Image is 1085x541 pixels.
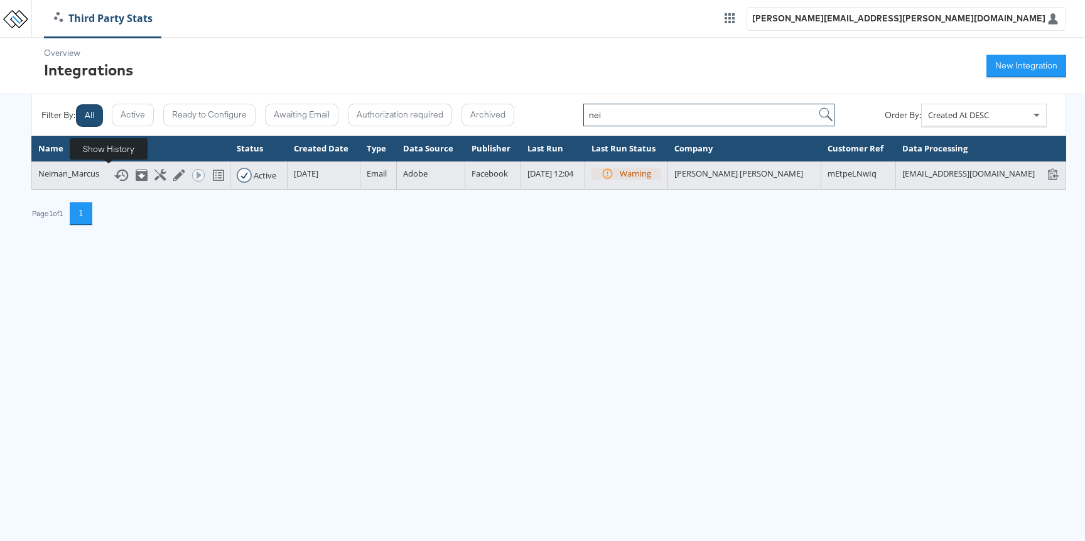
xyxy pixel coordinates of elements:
[44,59,133,80] div: Integrations
[472,168,508,179] span: Facebook
[620,168,651,180] div: Warning
[902,168,1059,180] div: [EMAIL_ADDRESS][DOMAIN_NAME]
[41,109,75,121] div: Filter By:
[230,136,288,161] th: Status
[527,168,573,179] span: [DATE] 12:04
[31,209,63,218] div: Page 1 of 1
[348,104,452,126] button: Authorization required
[114,168,126,183] button: Show History
[885,109,921,121] div: Order By:
[367,168,387,179] span: Email
[403,168,428,179] span: Adobe
[396,136,465,161] th: Data Source
[674,168,803,179] span: [PERSON_NAME] [PERSON_NAME]
[668,136,821,161] th: Company
[38,168,224,183] div: Neiman_Marcus
[44,47,133,59] div: Overview
[254,170,276,182] div: Active
[521,136,585,161] th: Last Run
[928,109,989,121] span: Created At DESC
[265,104,338,126] button: Awaiting Email
[294,168,318,179] span: [DATE]
[821,136,896,161] th: Customer Ref
[112,104,154,126] button: Active
[360,136,396,161] th: Type
[32,136,230,161] th: Name
[465,136,521,161] th: Publisher
[45,11,162,26] a: Third Party Stats
[585,136,668,161] th: Last Run Status
[70,202,92,225] button: 1
[583,104,834,126] input: e.g name,id or company
[462,104,514,126] button: Archived
[986,55,1066,77] button: New Integration
[828,168,877,179] span: mEtpeLNwIq
[163,104,256,126] button: Ready to Configure
[287,136,360,161] th: Created Date
[752,13,1045,25] div: [PERSON_NAME][EMAIL_ADDRESS][PERSON_NAME][DOMAIN_NAME]
[76,104,103,127] button: All
[895,136,1066,161] th: Data Processing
